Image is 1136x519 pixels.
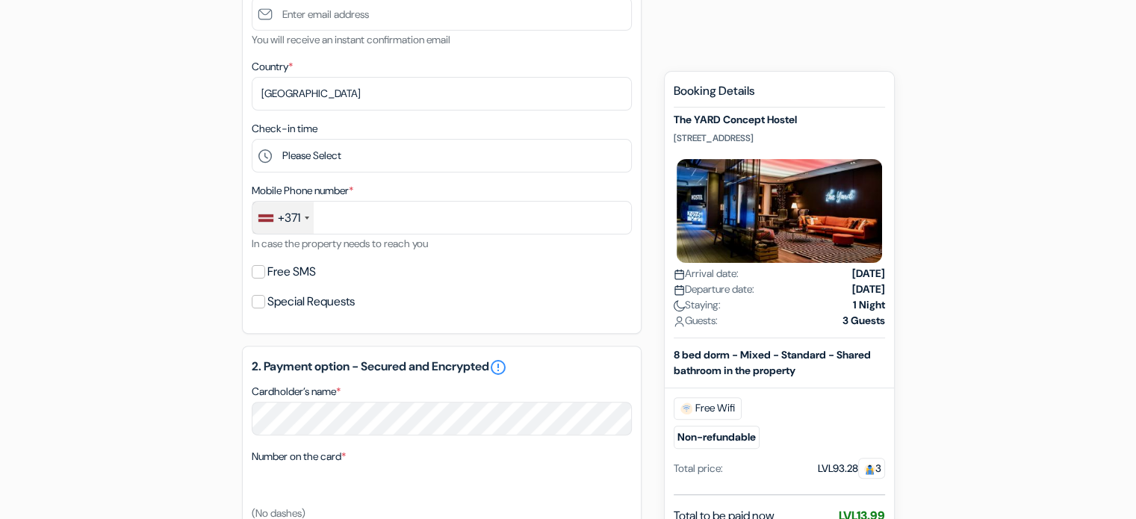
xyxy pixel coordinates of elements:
label: Special Requests [267,291,355,312]
label: Free SMS [267,261,316,282]
strong: [DATE] [852,266,885,282]
label: Country [252,59,293,75]
small: In case the property needs to reach you [252,237,428,250]
a: error_outline [489,358,507,376]
small: Non-refundable [674,426,760,449]
strong: 1 Night [853,297,885,313]
img: moon.svg [674,300,685,311]
span: Staying: [674,297,721,313]
h5: Booking Details [674,84,885,108]
h5: The YARD Concept Hostel [674,114,885,126]
h5: 2. Payment option - Secured and Encrypted [252,358,632,376]
img: calendar.svg [674,285,685,296]
span: Guests: [674,313,718,329]
span: Arrival date: [674,266,739,282]
span: Departure date: [674,282,754,297]
b: 8 bed dorm - Mixed - Standard - Shared bathroom in the property [674,348,871,377]
label: Mobile Phone number [252,183,353,199]
img: guest.svg [864,464,875,475]
label: Number on the card [252,449,346,464]
strong: 3 Guests [842,313,885,329]
span: 3 [858,458,885,479]
label: Check-in time [252,121,317,137]
label: Cardholder’s name [252,384,341,400]
div: Total price: [674,461,723,476]
img: user_icon.svg [674,316,685,327]
img: calendar.svg [674,269,685,280]
div: Latvia (Latvija): +371 [252,202,314,234]
small: You will receive an instant confirmation email [252,33,450,46]
span: Free Wifi [674,397,742,420]
p: [STREET_ADDRESS] [674,132,885,144]
img: free_wifi.svg [680,403,692,414]
strong: [DATE] [852,282,885,297]
div: +371 [278,209,300,227]
div: LVL93.28 [818,461,885,476]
